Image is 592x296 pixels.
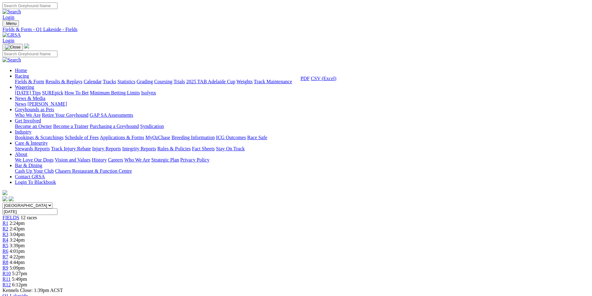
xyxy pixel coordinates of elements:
[42,90,63,95] a: SUREpick
[90,90,140,95] a: Minimum Betting Limits
[151,157,179,162] a: Strategic Plan
[301,76,310,81] a: PDF
[15,146,50,151] a: Stewards Reports
[84,79,102,84] a: Calendar
[12,276,27,282] span: 5:49pm
[6,21,16,26] span: Menu
[154,79,172,84] a: Coursing
[10,232,25,237] span: 3:04pm
[92,157,107,162] a: History
[15,90,41,95] a: [DATE] Tips
[10,265,25,271] span: 5:09pm
[236,79,253,84] a: Weights
[53,124,89,129] a: Become a Trainer
[103,79,116,84] a: Tracks
[15,168,54,174] a: Cash Up Your Club
[15,68,27,73] a: Home
[2,51,57,57] input: Search
[10,237,25,243] span: 3:24pm
[2,237,8,243] a: R4
[15,152,27,157] a: About
[254,79,292,84] a: Track Maintenance
[2,288,63,293] span: Kennels Close: 1:39pm ACST
[145,135,170,140] a: MyOzChase
[5,45,21,50] img: Close
[2,44,23,51] button: Toggle navigation
[27,101,67,107] a: [PERSON_NAME]
[9,196,14,201] img: twitter.svg
[180,157,209,162] a: Privacy Policy
[15,157,590,163] div: About
[2,271,11,276] span: R10
[117,79,135,84] a: Statistics
[2,221,8,226] a: R1
[15,96,45,101] a: News & Media
[15,112,590,118] div: Greyhounds as Pets
[15,79,590,84] div: Racing
[92,146,121,151] a: Injury Reports
[173,79,185,84] a: Trials
[15,79,44,84] a: Fields & Form
[2,215,19,220] a: FIELDS
[42,112,89,118] a: Retire Your Greyhound
[122,146,156,151] a: Integrity Reports
[15,168,590,174] div: Bar & Dining
[15,180,56,185] a: Login To Blackbook
[2,15,14,20] a: Login
[157,146,191,151] a: Rules & Policies
[216,135,246,140] a: ICG Outcomes
[2,276,11,282] a: R11
[311,76,336,81] a: CSV (Excel)
[10,254,25,259] span: 4:22pm
[10,226,25,231] span: 2:43pm
[15,112,41,118] a: Who We Are
[51,146,91,151] a: Track Injury Rebate
[12,282,27,287] span: 6:12pm
[15,163,42,168] a: Bar & Dining
[55,168,132,174] a: Chasers Restaurant & Function Centre
[15,124,590,129] div: Get Involved
[2,248,8,254] a: R6
[12,271,27,276] span: 5:27pm
[15,84,34,90] a: Wagering
[2,27,590,32] div: Fields & Form - Q1 Lakeside - Fields
[2,196,7,201] img: facebook.svg
[2,208,57,215] input: Select date
[172,135,215,140] a: Breeding Information
[65,90,89,95] a: How To Bet
[15,174,45,179] a: Contact GRSA
[90,112,133,118] a: GAP SA Assessments
[10,260,25,265] span: 4:44pm
[24,43,29,48] img: logo-grsa-white.png
[15,124,52,129] a: Become an Owner
[2,243,8,248] a: R5
[10,248,25,254] span: 4:01pm
[15,140,48,146] a: Care & Integrity
[2,260,8,265] a: R8
[141,90,156,95] a: Isolynx
[90,124,139,129] a: Purchasing a Greyhound
[2,265,8,271] a: R9
[2,282,11,287] a: R12
[108,157,123,162] a: Careers
[15,101,26,107] a: News
[10,243,25,248] span: 3:39pm
[2,57,21,63] img: Search
[2,226,8,231] a: R2
[2,20,19,27] button: Toggle navigation
[2,232,8,237] a: R3
[2,38,14,43] a: Login
[140,124,164,129] a: Syndication
[10,221,25,226] span: 2:24pm
[15,129,31,134] a: Industry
